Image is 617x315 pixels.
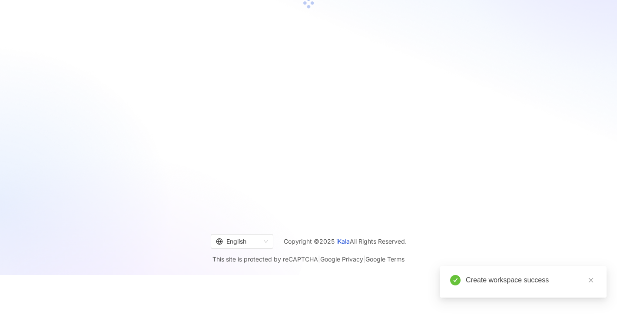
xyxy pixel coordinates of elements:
a: Google Privacy [320,255,363,263]
div: Create workspace success [466,275,596,285]
a: iKala [336,238,350,245]
span: | [363,255,365,263]
a: Google Terms [365,255,405,263]
span: check-circle [450,275,461,285]
span: This site is protected by reCAPTCHA [212,254,405,265]
div: English [216,235,260,248]
span: close [588,277,594,283]
span: | [318,255,320,263]
span: Copyright © 2025 All Rights Reserved. [284,236,407,247]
